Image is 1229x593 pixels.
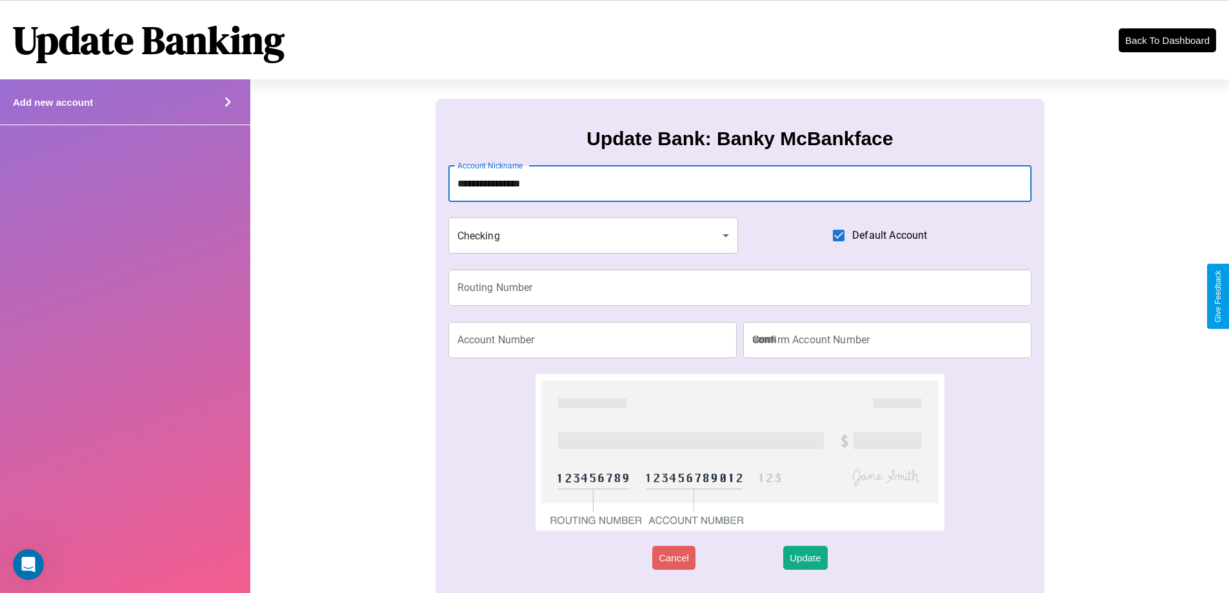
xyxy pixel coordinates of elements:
span: Default Account [852,228,927,243]
h4: Add new account [13,97,93,108]
img: check [535,374,944,530]
div: Give Feedback [1214,270,1223,323]
h1: Update Banking [13,14,285,66]
button: Cancel [652,546,695,570]
h3: Update Bank: Banky McBankface [586,128,893,150]
iframe: Intercom live chat [13,549,44,580]
button: Back To Dashboard [1119,28,1216,52]
button: Update [783,546,827,570]
label: Account Nickname [457,160,523,171]
div: Checking [448,217,739,254]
